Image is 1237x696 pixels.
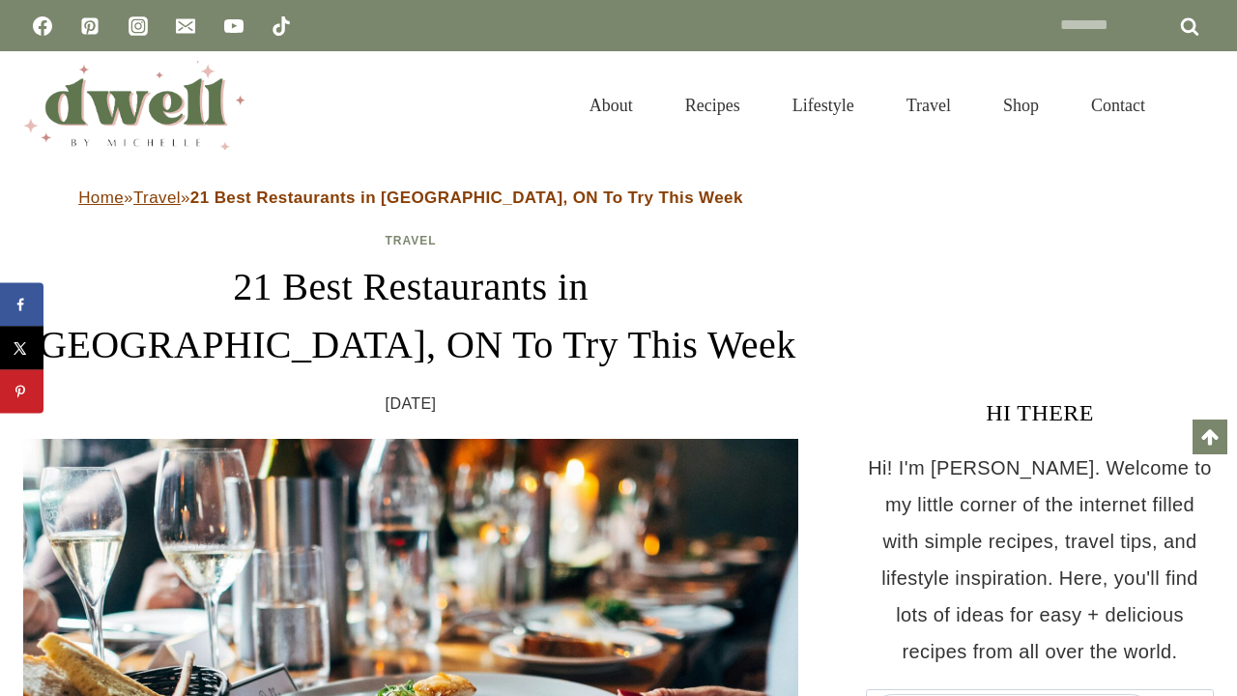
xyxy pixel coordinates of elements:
[866,395,1214,430] h3: HI THERE
[190,188,743,207] strong: 21 Best Restaurants in [GEOGRAPHIC_DATA], ON To Try This Week
[119,7,158,45] a: Instagram
[23,258,798,374] h1: 21 Best Restaurants in [GEOGRAPHIC_DATA], ON To Try This Week
[23,61,245,150] img: DWELL by michelle
[1193,420,1227,454] a: Scroll to top
[385,234,436,247] a: Travel
[71,7,109,45] a: Pinterest
[23,7,62,45] a: Facebook
[866,449,1214,670] p: Hi! I'm [PERSON_NAME]. Welcome to my little corner of the internet filled with simple recipes, tr...
[386,390,437,419] time: [DATE]
[766,72,880,139] a: Lifestyle
[1181,89,1214,122] button: View Search Form
[659,72,766,139] a: Recipes
[215,7,253,45] a: YouTube
[563,72,659,139] a: About
[78,188,124,207] a: Home
[563,72,1171,139] nav: Primary Navigation
[262,7,301,45] a: TikTok
[1065,72,1171,139] a: Contact
[133,188,181,207] a: Travel
[977,72,1065,139] a: Shop
[166,7,205,45] a: Email
[880,72,977,139] a: Travel
[78,188,743,207] span: » »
